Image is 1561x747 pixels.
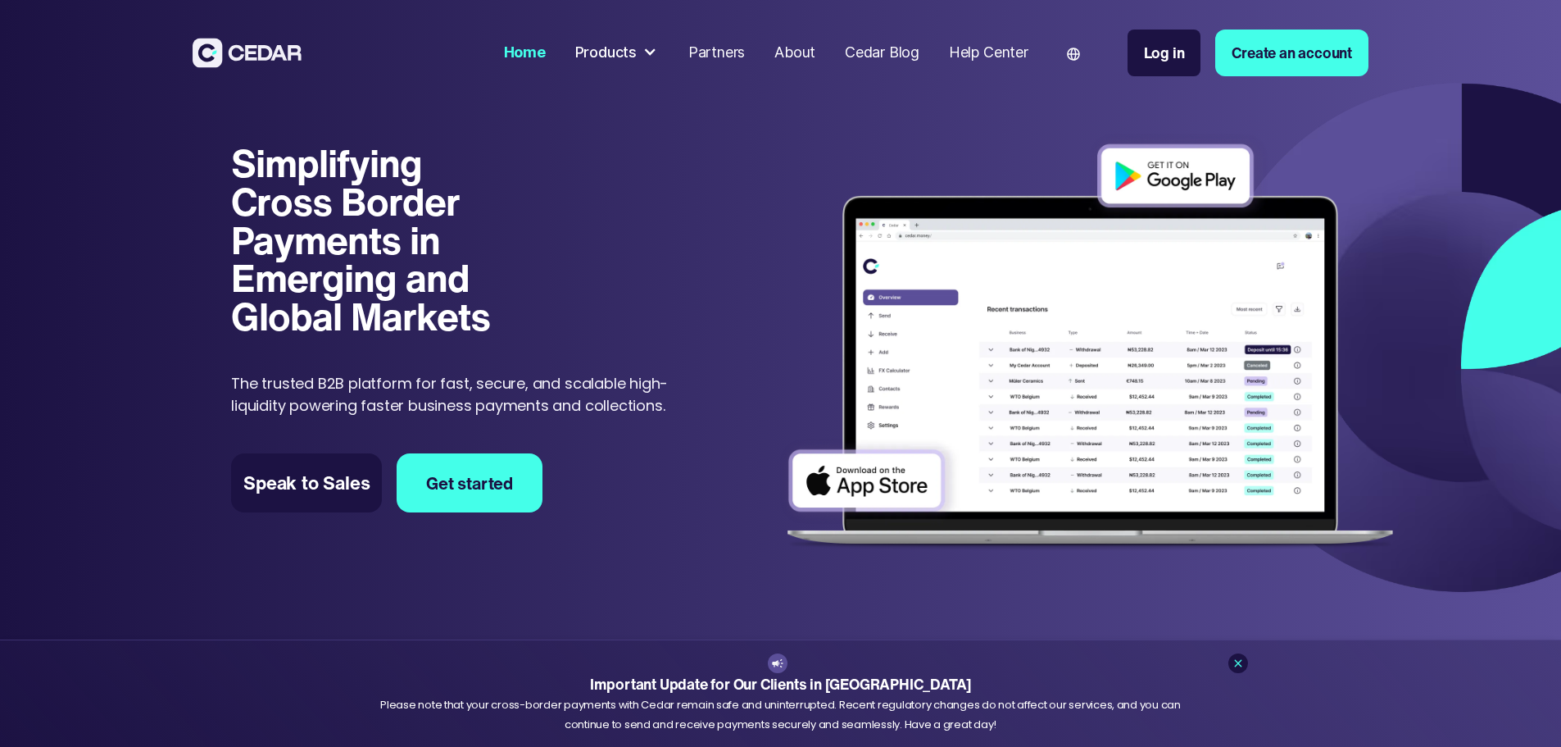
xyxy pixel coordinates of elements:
div: Products [575,42,637,64]
a: Get started [397,453,542,512]
a: Speak to Sales [231,453,382,512]
p: The trusted B2B platform for fast, secure, and scalable high-liquidity powering faster business p... [231,372,700,417]
a: Cedar Blog [837,34,927,72]
img: Dashboard of transactions [774,132,1407,563]
a: Home [497,34,553,72]
div: Help Center [949,42,1028,64]
h1: Simplifying Cross Border Payments in Emerging and Global Markets [231,144,512,335]
a: About [767,34,823,72]
div: Products [568,34,666,71]
a: Partners [681,34,752,72]
div: Partners [688,42,745,64]
img: world icon [1067,48,1080,61]
div: Log in [1144,42,1185,64]
div: About [774,42,815,64]
a: Help Center [942,34,1036,72]
div: Home [504,42,546,64]
a: Create an account [1215,30,1368,76]
a: Log in [1128,30,1201,76]
div: Cedar Blog [845,42,919,64]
